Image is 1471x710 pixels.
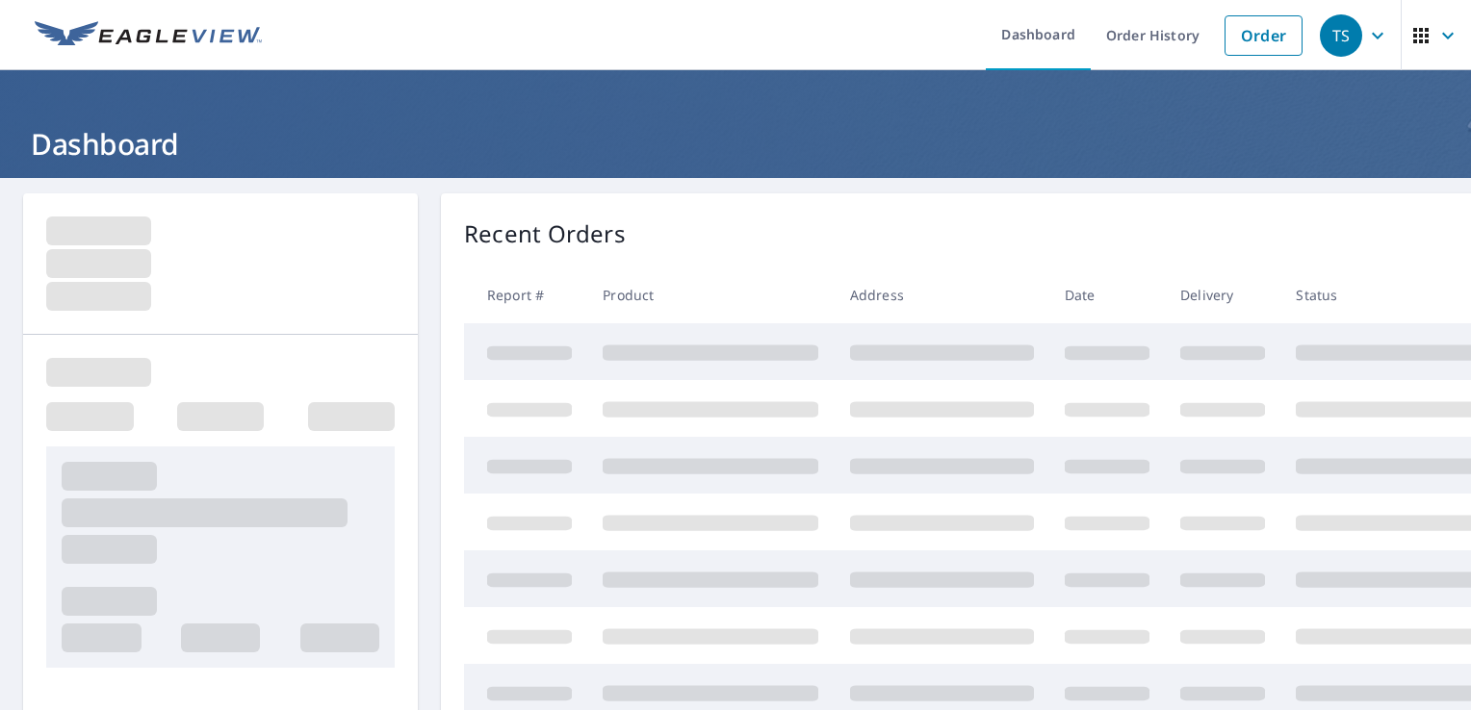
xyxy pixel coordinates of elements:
[35,21,262,50] img: EV Logo
[1320,14,1362,57] div: TS
[835,266,1049,323] th: Address
[23,124,1448,164] h1: Dashboard
[587,266,834,323] th: Product
[1225,15,1303,56] a: Order
[464,266,587,323] th: Report #
[1049,266,1165,323] th: Date
[1165,266,1280,323] th: Delivery
[464,216,626,251] p: Recent Orders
